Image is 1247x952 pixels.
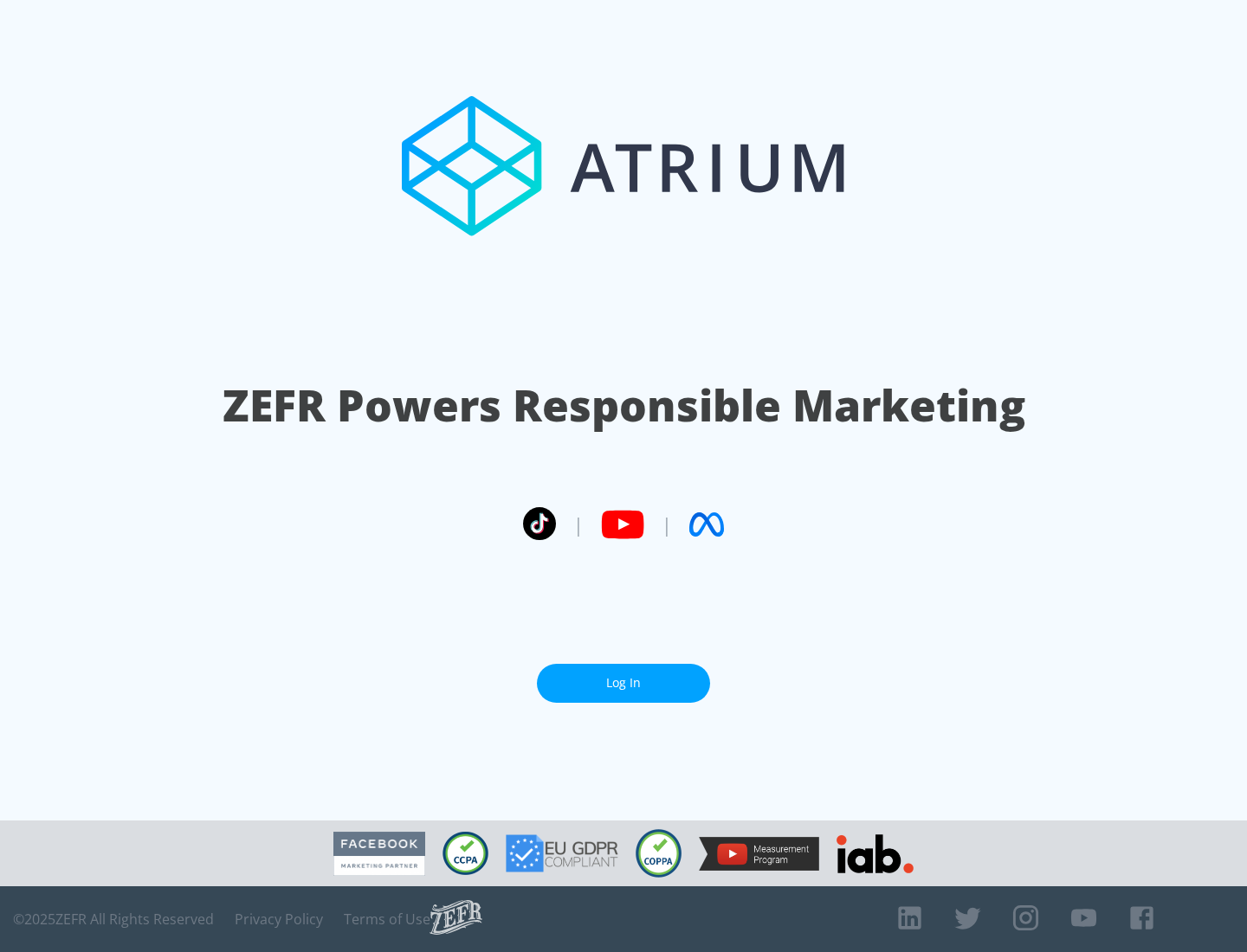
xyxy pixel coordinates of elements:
a: Terms of Use [344,910,430,928]
a: Privacy Policy [235,910,323,928]
a: Log In [537,664,710,703]
img: Facebook Marketing Partner [333,832,425,876]
h1: ZEFR Powers Responsible Marketing [223,376,1025,435]
span: © 2025 ZEFR All Rights Reserved [13,910,214,928]
img: IAB [837,834,914,873]
img: YouTube Measurement Program [699,837,819,871]
img: COPPA Compliant [636,829,682,878]
span: | [662,511,672,537]
span: | [573,511,584,537]
img: GDPR Compliant [506,834,618,872]
img: CCPA Compliant [443,832,488,875]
